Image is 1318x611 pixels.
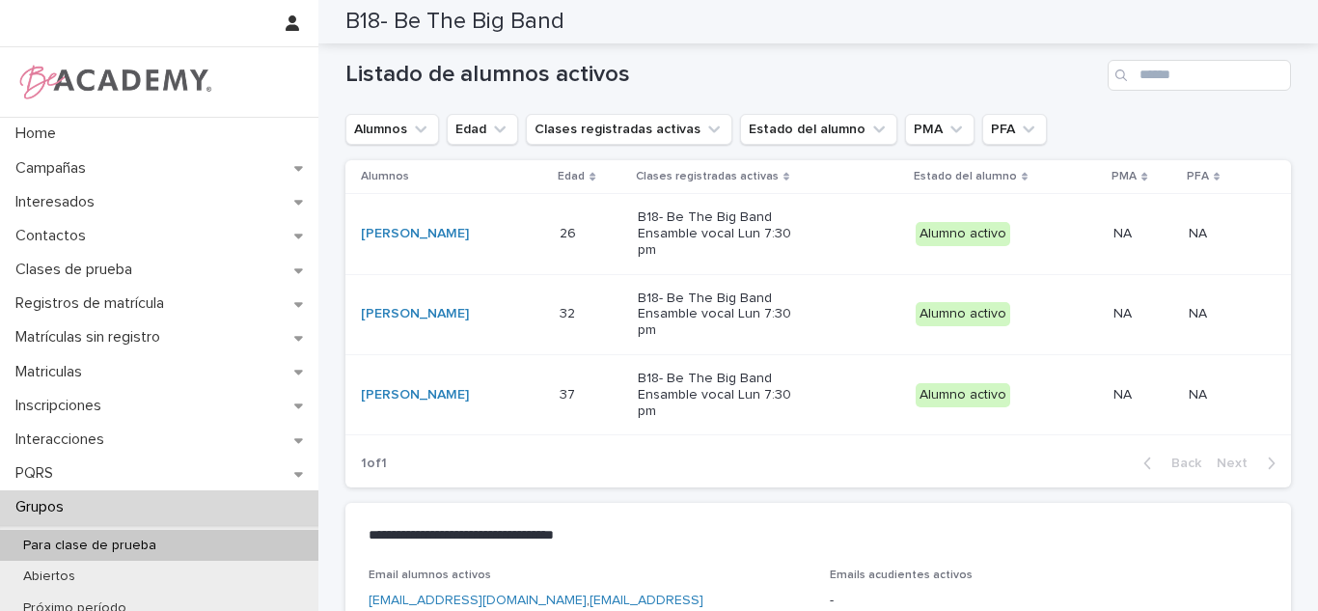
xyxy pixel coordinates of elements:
button: PMA [905,114,975,145]
p: Interacciones [8,430,120,449]
p: B18- Be The Big Band Ensamble vocal Lun 7:30 pm [638,371,799,419]
p: Matrículas sin registro [8,328,176,347]
p: NA [1189,383,1211,403]
p: NA [1189,222,1211,242]
a: [EMAIL_ADDRESS][DOMAIN_NAME] [369,594,587,607]
p: NA [1189,302,1211,322]
tr: [PERSON_NAME] 3737 B18- Be The Big Band Ensamble vocal Lun 7:30 pmAlumno activoNANA NANA [345,354,1291,434]
span: Next [1217,457,1259,470]
div: Alumno activo [916,302,1010,326]
p: Estado del alumno [914,166,1017,187]
p: 32 [560,302,579,322]
p: B18- Be The Big Band Ensamble vocal Lun 7:30 pm [638,291,799,339]
p: Clases de prueba [8,261,148,279]
a: [PERSON_NAME] [361,387,469,403]
button: Edad [447,114,518,145]
span: Email alumnos activos [369,569,491,581]
p: 1 of 1 [345,440,402,487]
span: Emails acudientes activos [830,569,973,581]
h1: Listado de alumnos activos [345,61,1100,89]
div: Alumno activo [916,222,1010,246]
p: Registros de matrícula [8,294,179,313]
p: Grupos [8,498,79,516]
p: Matriculas [8,363,97,381]
p: PMA [1112,166,1137,187]
p: B18- Be The Big Band Ensamble vocal Lun 7:30 pm [638,209,799,258]
div: Alumno activo [916,383,1010,407]
p: 37 [560,383,579,403]
p: Contactos [8,227,101,245]
button: Alumnos [345,114,439,145]
a: [PERSON_NAME] [361,306,469,322]
p: Para clase de prueba [8,538,172,554]
p: NA [1113,383,1136,403]
tr: [PERSON_NAME] 2626 B18- Be The Big Band Ensamble vocal Lun 7:30 pmAlumno activoNANA NANA [345,194,1291,274]
button: PFA [982,114,1047,145]
p: PQRS [8,464,69,483]
button: Next [1209,455,1291,472]
button: Back [1128,455,1209,472]
tr: [PERSON_NAME] 3232 B18- Be The Big Band Ensamble vocal Lun 7:30 pmAlumno activoNANA NANA [345,274,1291,354]
p: Edad [558,166,585,187]
p: NA [1113,222,1136,242]
p: Abiertos [8,569,91,585]
h2: B18- Be The Big Band [345,8,564,36]
p: Home [8,125,71,143]
p: Inscripciones [8,397,117,415]
p: Campañas [8,159,101,178]
p: - [830,591,1268,611]
p: 26 [560,222,580,242]
button: Clases registradas activas [526,114,732,145]
p: PFA [1187,166,1209,187]
a: [PERSON_NAME] [361,226,469,242]
p: Clases registradas activas [636,166,779,187]
button: Estado del alumno [740,114,897,145]
img: WPrjXfSUmiLcdUfaYY4Q [15,63,213,101]
p: Alumnos [361,166,409,187]
p: Interesados [8,193,110,211]
p: NA [1113,302,1136,322]
span: Back [1160,457,1201,470]
input: Search [1108,60,1291,91]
